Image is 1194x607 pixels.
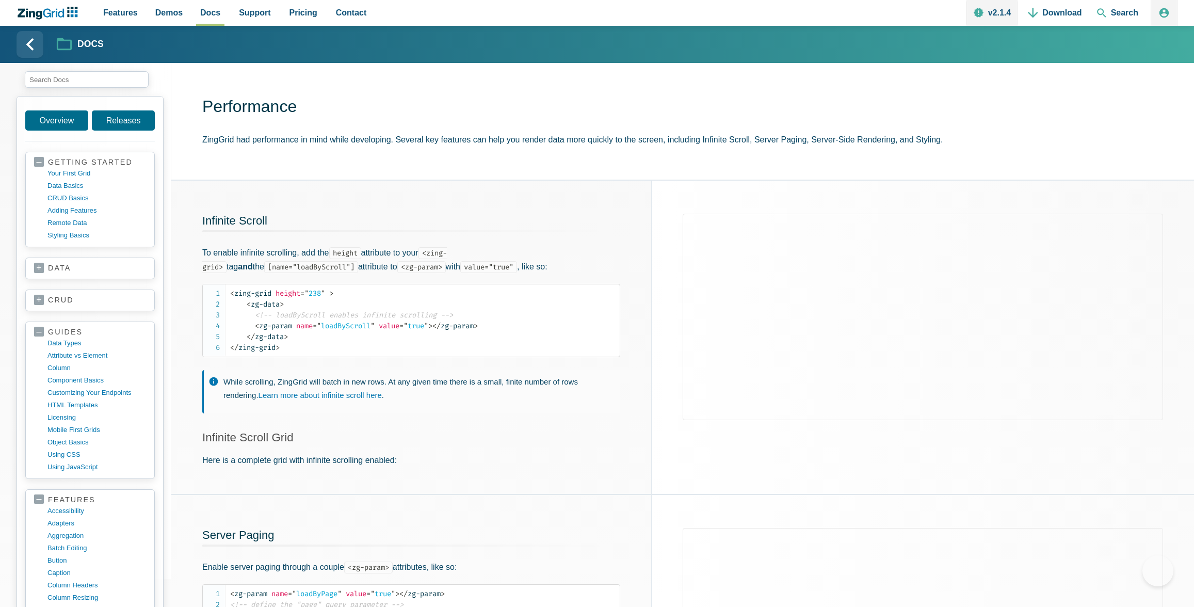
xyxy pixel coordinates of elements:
[230,343,238,352] span: </
[47,411,146,424] a: licensing
[202,431,294,444] a: Infinite Scroll Grid
[289,6,317,20] span: Pricing
[238,262,252,271] strong: and
[47,567,146,579] a: caption
[346,589,366,598] span: value
[313,322,375,330] span: loadByScroll
[202,246,620,274] p: To enable infinite scrolling, add the attribute to your tag the attribute to with , like so:
[428,322,432,330] span: >
[47,542,146,554] a: batch editing
[47,229,146,242] a: styling basics
[404,322,408,330] span: "
[370,589,375,598] span: "
[366,589,370,598] span: =
[155,6,183,20] span: Demos
[230,589,234,598] span: <
[47,399,146,411] a: HTML templates
[329,247,361,259] code: height
[47,517,146,530] a: adapters
[47,436,146,449] a: object basics
[230,589,267,598] span: zg-param
[300,289,325,298] span: 238
[47,349,146,362] a: Attribute vs Element
[47,592,146,604] a: column resizing
[271,589,288,598] span: name
[300,289,304,298] span: =
[103,6,138,20] span: Features
[391,589,395,598] span: "
[202,560,620,574] p: Enable server paging through a couple attributes, like so:
[317,322,321,330] span: "
[288,589,342,598] span: loadByPage
[321,289,325,298] span: "
[202,96,1177,119] h1: Performance
[34,295,146,306] a: crud
[395,589,399,598] span: >
[379,322,399,330] span: value
[399,322,404,330] span: =
[92,110,155,131] a: Releases
[397,261,446,273] code: <zg-param>
[47,579,146,592] a: column headers
[296,322,313,330] span: name
[292,589,296,598] span: "
[17,7,83,20] a: ZingChart Logo. Click to return to the homepage
[47,387,146,399] a: customizing your endpoints
[230,289,271,298] span: zing-grid
[47,505,146,517] a: accessibility
[47,449,146,461] a: using CSS
[255,311,453,320] span: <!-- loadByScroll enables infinite scrolling -->
[47,362,146,374] a: column
[202,453,620,467] p: Here is a complete grid with infinite scrolling enabled:
[47,217,146,229] a: remote data
[47,337,146,349] a: data types
[25,110,88,131] a: Overview
[47,530,146,542] a: aggregation
[424,322,428,330] span: "
[200,6,220,20] span: Docs
[432,322,441,330] span: </
[399,589,408,598] span: </
[304,289,309,298] span: "
[683,214,1163,420] iframe: Demo loaded in iFrame
[399,322,428,330] span: true
[47,424,146,436] a: mobile first grids
[366,589,395,598] span: true
[284,332,288,341] span: >
[264,261,358,273] code: [name="loadByScroll"]
[223,375,610,402] p: While scrolling, ZingGrid will batch in new rows. At any given time there is a small, finite numb...
[47,554,146,567] a: button
[202,529,274,541] a: Server Paging
[276,343,280,352] span: >
[247,300,280,309] span: zg-data
[1142,555,1173,586] iframe: Toggle Customer Support
[399,589,441,598] span: zg-param
[34,327,146,337] a: guides
[77,40,104,49] strong: Docs
[230,289,234,298] span: <
[47,374,146,387] a: component basics
[247,332,284,341] span: zg-data
[441,589,445,598] span: >
[239,6,270,20] span: Support
[280,300,284,309] span: >
[288,589,292,598] span: =
[34,495,146,505] a: features
[247,332,255,341] span: </
[247,300,251,309] span: <
[47,204,146,217] a: adding features
[25,71,149,88] input: search input
[329,289,333,298] span: >
[336,6,367,20] span: Contact
[47,461,146,473] a: using JavaScript
[202,214,267,227] a: Infinite Scroll
[47,167,146,180] a: your first grid
[57,36,104,54] a: Docs
[47,180,146,192] a: data basics
[255,322,292,330] span: zg-param
[202,133,1177,147] p: ZingGrid had performance in mind while developing. Several key features can help you render data ...
[313,322,317,330] span: =
[276,289,300,298] span: height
